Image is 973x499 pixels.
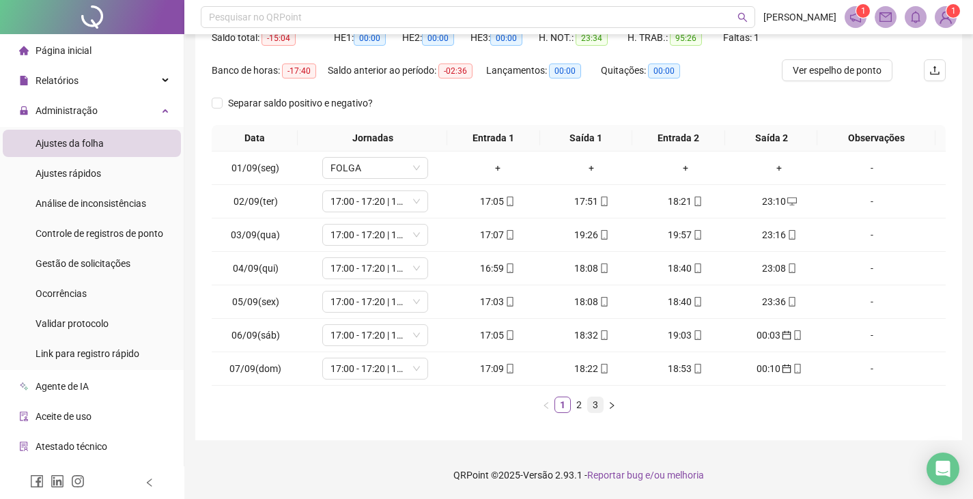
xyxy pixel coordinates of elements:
li: 2 [571,397,587,413]
a: 1 [555,397,570,412]
div: Saldo anterior ao período: [328,63,486,79]
div: 17:05 [456,328,539,343]
span: mobile [598,230,609,240]
span: instagram [71,474,85,488]
div: - [832,361,912,376]
span: Agente de IA [36,381,89,392]
div: 18:40 [644,261,727,276]
span: mobile [504,297,515,306]
span: mobile [692,230,703,240]
div: + [456,160,539,175]
span: upload [929,65,940,76]
li: 1 [554,397,571,413]
span: 17:00 - 17:20 | 17:50 - 00:00 [330,258,420,279]
div: 23:10 [738,194,821,209]
img: 85702 [935,7,956,27]
footer: QRPoint © 2025 - 2.93.1 - [184,451,973,499]
button: right [604,397,620,413]
span: 01/09(seg) [231,162,279,173]
span: down [412,164,421,172]
span: FOLGA [330,158,420,178]
div: HE 1: [334,30,402,46]
span: Controle de registros de ponto [36,228,163,239]
a: 3 [588,397,603,412]
span: file [19,76,29,85]
div: 17:03 [456,294,539,309]
span: 04/09(qui) [233,263,279,274]
span: down [412,331,421,339]
li: Próxima página [604,397,620,413]
span: mobile [692,197,703,206]
span: [PERSON_NAME] [763,10,836,25]
span: mobile [504,230,515,240]
span: 03/09(qua) [231,229,280,240]
span: Reportar bug e/ou melhoria [587,470,704,481]
span: calendar [780,364,791,373]
span: mobile [504,330,515,340]
th: Jornadas [298,125,447,152]
span: down [412,298,421,306]
span: lock [19,106,29,115]
div: H. NOT.: [539,30,627,46]
span: search [737,12,748,23]
span: bell [909,11,922,23]
th: Data [212,125,298,152]
span: mobile [786,230,797,240]
div: Quitações: [601,63,696,79]
span: notification [849,11,862,23]
span: Gestão de solicitações [36,258,130,269]
span: mobile [692,263,703,273]
span: Atestado técnico [36,441,107,452]
span: mobile [598,364,609,373]
div: HE 3: [470,30,539,46]
span: Link para registro rápido [36,348,139,359]
a: 2 [572,397,587,412]
div: Lançamentos: [486,63,601,79]
sup: Atualize o seu contato no menu Meus Dados [946,4,960,18]
div: + [738,160,821,175]
span: mobile [786,263,797,273]
th: Entrada 2 [632,125,725,152]
span: mobile [504,263,515,273]
span: mobile [598,263,609,273]
div: - [832,227,912,242]
div: - [832,294,912,309]
div: + [550,160,633,175]
span: mobile [791,364,802,373]
span: 00:00 [648,63,680,79]
div: 17:09 [456,361,539,376]
span: 23:34 [576,31,608,46]
span: mobile [598,197,609,206]
span: 02/09(ter) [234,196,278,207]
li: Página anterior [538,397,554,413]
div: H. TRAB.: [627,30,723,46]
span: 00:00 [549,63,581,79]
span: facebook [30,474,44,488]
div: Open Intercom Messenger [927,453,959,485]
span: mail [879,11,892,23]
span: Página inicial [36,45,91,56]
sup: 1 [856,4,870,18]
span: home [19,46,29,55]
span: Faltas: 1 [723,32,759,43]
span: 00:00 [354,31,386,46]
span: 05/09(sex) [232,296,279,307]
div: HE 2: [402,30,470,46]
div: - [832,160,912,175]
span: down [412,231,421,239]
span: mobile [504,197,515,206]
span: Validar protocolo [36,318,109,329]
span: desktop [786,197,797,206]
div: - [832,194,912,209]
div: 18:32 [550,328,633,343]
div: - [832,261,912,276]
span: -17:40 [282,63,316,79]
div: 18:08 [550,261,633,276]
span: mobile [791,330,802,340]
div: 00:03 [738,328,821,343]
span: mobile [692,297,703,306]
span: down [412,365,421,373]
div: 18:53 [644,361,727,376]
span: Ajustes rápidos [36,168,101,179]
span: Análise de inconsistências [36,198,146,209]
